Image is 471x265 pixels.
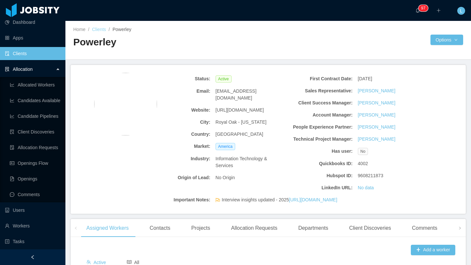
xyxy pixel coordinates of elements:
span: / [88,27,89,32]
a: icon: idcardOpenings Flow [10,157,60,170]
span: Information Technology & Services [216,155,282,169]
b: Industry: [144,155,210,162]
a: icon: auditClients [5,47,60,60]
span: Royal Oak - [US_STATE] [216,119,267,126]
span: / [109,27,110,32]
span: [EMAIL_ADDRESS][DOMAIN_NAME] [216,88,282,101]
span: Active [86,260,106,265]
b: Status: [144,75,210,82]
a: [PERSON_NAME] [358,112,395,118]
a: icon: line-chartCandidate Pipelines [10,110,60,123]
span: Powerley [113,27,131,32]
b: Has user: [287,148,353,155]
div: Projects [186,219,216,237]
b: Client Success Manager: [287,100,353,106]
b: Origin of Lead: [144,174,210,181]
a: [PERSON_NAME] [358,136,395,143]
i: icon: right [458,226,462,230]
b: Hubspot ID: [287,172,353,179]
b: Website: [144,107,210,114]
span: 4002 [358,160,368,167]
a: No data [358,184,374,191]
b: Quickbooks ID: [287,160,353,167]
a: icon: file-searchClient Discoveries [10,125,60,138]
b: Technical Project Manager: [287,136,353,143]
a: icon: file-doneAllocation Requests [10,141,60,154]
a: icon: pie-chartDashboard [5,16,60,29]
i: icon: read [127,260,131,264]
span: L [460,7,462,15]
a: icon: robotUsers [5,204,60,217]
a: icon: messageComments [10,188,60,201]
sup: 97 [418,5,428,11]
a: icon: line-chartAllocated Workers [10,78,60,91]
span: Interview insights updated - 2025 [222,196,337,203]
i: icon: plus [436,8,441,13]
a: [PERSON_NAME] [358,87,395,94]
b: Account Manager: [287,112,353,118]
a: [PERSON_NAME] [358,124,395,131]
a: icon: profileTasks [5,235,60,248]
div: Departments [293,219,334,237]
span: Active [216,75,232,83]
a: Home [73,27,85,32]
b: First Contract Date: [287,75,353,82]
b: Market: [144,143,210,150]
b: Sales Representative: [287,87,353,94]
span: [URL][DOMAIN_NAME] [216,107,264,114]
p: 9 [421,5,423,11]
img: 50c7e660-3a84-11ed-ab62-e5ecf1eac872_6351a1759a2eb-400w.png [94,73,157,135]
b: People Experience Partner: [287,124,353,131]
a: [PERSON_NAME] [358,100,395,106]
button: icon: plusAdd a worker [411,245,455,255]
i: icon: solution [5,67,9,71]
button: Optionsicon: down [430,35,463,45]
div: Assigned Workers [81,219,134,237]
div: Contacts [145,219,176,237]
a: Clients [92,27,106,32]
h2: Powerley [73,36,268,49]
a: [URL][DOMAIN_NAME] [289,197,337,202]
a: icon: userWorkers [5,219,60,232]
div: Client Discoveries [344,219,396,237]
div: Allocation Requests [226,219,282,237]
b: Email: [144,88,210,95]
p: 7 [423,5,426,11]
span: 9608211873 [358,172,383,179]
b: Important Notes: [144,196,210,203]
span: flag [216,198,220,205]
i: icon: left [74,226,78,230]
b: LinkedIn URL: [287,184,353,191]
span: [GEOGRAPHIC_DATA] [216,131,263,138]
i: icon: bell [415,8,420,13]
div: Comments [407,219,443,237]
b: Country: [144,131,210,138]
span: No Origin [216,174,235,181]
span: All [127,260,139,265]
span: Allocation [13,67,33,72]
b: City: [144,119,210,126]
div: [DATE] [355,73,427,85]
a: icon: line-chartCandidates Available [10,94,60,107]
span: No [358,148,368,155]
i: icon: team [86,260,91,264]
span: America [216,143,235,150]
a: icon: appstoreApps [5,31,60,44]
a: icon: file-textOpenings [10,172,60,185]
